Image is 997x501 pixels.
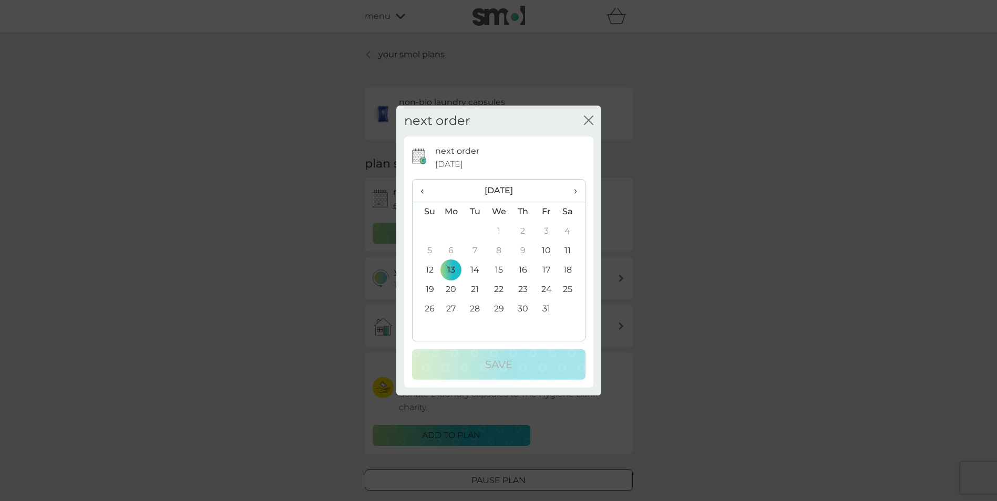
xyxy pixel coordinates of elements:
[487,280,511,299] td: 22
[413,280,439,299] td: 19
[511,222,535,241] td: 2
[511,260,535,280] td: 16
[435,144,479,158] p: next order
[487,222,511,241] td: 1
[463,202,487,222] th: Tu
[463,241,487,260] td: 7
[439,180,559,202] th: [DATE]
[485,356,512,373] p: Save
[439,260,464,280] td: 13
[487,241,511,260] td: 8
[420,180,431,202] span: ‹
[413,299,439,319] td: 26
[558,260,584,280] td: 18
[463,280,487,299] td: 21
[558,202,584,222] th: Sa
[511,299,535,319] td: 30
[487,299,511,319] td: 29
[404,113,470,129] h2: next order
[558,280,584,299] td: 25
[511,241,535,260] td: 9
[439,280,464,299] td: 20
[463,260,487,280] td: 14
[535,280,558,299] td: 24
[535,241,558,260] td: 10
[511,280,535,299] td: 23
[535,260,558,280] td: 17
[487,260,511,280] td: 15
[412,349,585,380] button: Save
[413,260,439,280] td: 12
[413,202,439,222] th: Su
[535,299,558,319] td: 31
[535,202,558,222] th: Fr
[439,241,464,260] td: 6
[566,180,577,202] span: ›
[584,116,593,127] button: close
[439,299,464,319] td: 27
[413,241,439,260] td: 5
[439,202,464,222] th: Mo
[511,202,535,222] th: Th
[487,202,511,222] th: We
[558,222,584,241] td: 4
[535,222,558,241] td: 3
[463,299,487,319] td: 28
[558,241,584,260] td: 11
[435,158,463,171] span: [DATE]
